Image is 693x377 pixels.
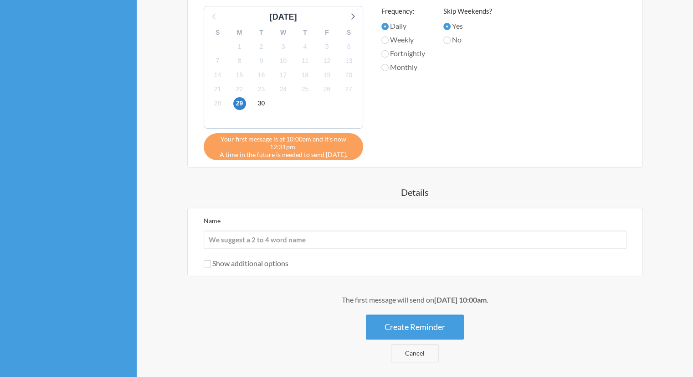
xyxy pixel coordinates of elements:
span: Tuesday, October 28, 2025 [211,97,224,110]
div: [DATE] [266,11,301,23]
a: Cancel [391,344,439,362]
span: Friday, October 24, 2025 [277,83,290,96]
input: No [443,37,451,44]
label: Monthly [381,62,425,73]
input: Monthly [381,64,389,71]
label: Show additional options [204,259,288,267]
div: The first message will send on . [155,294,675,305]
span: Saturday, October 4, 2025 [299,40,312,53]
span: Wednesday, October 22, 2025 [233,83,246,96]
div: T [294,26,316,40]
span: Monday, October 13, 2025 [343,54,355,67]
span: Thursday, October 16, 2025 [255,69,268,82]
label: Skip Weekends? [443,6,492,16]
span: Monday, October 20, 2025 [343,69,355,82]
div: S [207,26,229,40]
span: Thursday, October 23, 2025 [255,83,268,96]
span: Monday, October 6, 2025 [343,40,355,53]
div: M [229,26,251,40]
div: F [316,26,338,40]
input: Show additional options [204,260,211,267]
span: Thursday, October 9, 2025 [255,54,268,67]
span: Tuesday, October 14, 2025 [211,69,224,82]
span: Monday, October 27, 2025 [343,83,355,96]
div: A time in the future is needed to send [DATE]. [204,133,363,160]
span: Sunday, October 5, 2025 [321,40,334,53]
span: Saturday, October 25, 2025 [299,83,312,96]
span: Tuesday, October 7, 2025 [211,54,224,67]
label: No [443,34,492,45]
span: Wednesday, October 8, 2025 [233,54,246,67]
span: Wednesday, October 15, 2025 [233,69,246,82]
span: Sunday, October 26, 2025 [321,83,334,96]
span: Saturday, October 18, 2025 [299,69,312,82]
button: Create Reminder [366,314,464,340]
label: Daily [381,21,425,31]
span: Thursday, October 2, 2025 [255,40,268,53]
input: Weekly [381,37,389,44]
span: Friday, October 17, 2025 [277,69,290,82]
label: Name [204,217,221,225]
label: Weekly [381,34,425,45]
span: Friday, October 3, 2025 [277,40,290,53]
span: Your first message is at 10:00am and it's now 12:31pm. [210,135,356,151]
span: Saturday, October 11, 2025 [299,54,312,67]
label: Frequency: [381,6,425,16]
input: We suggest a 2 to 4 word name [204,230,626,249]
strong: [DATE] 10:00am [434,295,487,304]
label: Yes [443,21,492,31]
span: Thursday, October 30, 2025 [255,97,268,110]
h4: Details [155,186,675,199]
input: Fortnightly [381,50,389,58]
span: Sunday, October 19, 2025 [321,69,334,82]
div: T [251,26,272,40]
span: Wednesday, October 29, 2025 [233,97,246,110]
label: Fortnightly [381,48,425,59]
div: W [272,26,294,40]
input: Yes [443,23,451,30]
span: Sunday, October 12, 2025 [321,54,334,67]
span: Friday, October 10, 2025 [277,54,290,67]
input: Daily [381,23,389,30]
span: Tuesday, October 21, 2025 [211,83,224,96]
span: Wednesday, October 1, 2025 [233,40,246,53]
div: S [338,26,360,40]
